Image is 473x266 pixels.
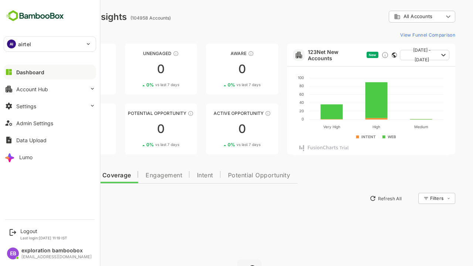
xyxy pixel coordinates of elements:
[21,255,92,259] div: [EMAIL_ADDRESS][DOMAIN_NAME]
[211,142,235,147] span: vs last 7 days
[99,110,171,116] div: Potential Opportunity
[340,192,379,204] button: Refresh All
[16,69,44,75] div: Dashboard
[273,92,278,96] text: 60
[355,51,363,59] div: Discover new ICP-fit accounts showing engagement — via intent surges, anonymous website visits, L...
[273,100,278,105] text: 40
[20,228,67,234] div: Logout
[21,248,92,254] div: exploration bamboobox
[366,52,371,58] div: This card does not support filter and segments
[202,142,235,147] div: 0 %
[180,44,252,95] a: AwareThese accounts have just entered the buying cycle and need further nurturing00%vs last 7 days
[18,63,90,75] div: 0
[18,40,31,48] p: airtel
[129,82,153,88] span: vs last 7 days
[273,109,278,113] text: 20
[99,63,171,75] div: 0
[388,125,402,129] text: Medium
[18,192,72,205] button: New Insights
[48,142,72,147] span: vs last 7 days
[171,173,187,178] span: Intent
[7,40,16,48] div: AI
[380,45,412,65] span: [DATE] - [DATE]
[404,192,429,205] div: Filters
[105,15,147,21] ag: (104958 Accounts)
[4,65,96,79] button: Dashboard
[374,50,423,60] button: [DATE] - [DATE]
[16,120,53,126] div: Admin Settings
[222,51,228,57] div: These accounts have just entered the buying cycle and need further nurturing
[16,137,47,143] div: Data Upload
[4,9,66,23] img: BambooboxFullLogoMark.5f36c76dfaba33ec1ec1367b70bb1252.svg
[120,173,156,178] span: Engagement
[147,51,153,57] div: These accounts have not shown enough engagement and need nurturing
[282,49,338,61] a: 123Net New Accounts
[18,44,90,95] a: UnreachedThese accounts have not been engaged with for a defined time period00%vs last 7 days
[18,123,90,135] div: 0
[363,10,429,24] div: All Accounts
[4,133,96,147] button: Data Upload
[129,142,153,147] span: vs last 7 days
[25,173,105,178] span: Data Quality and Coverage
[162,110,168,116] div: These accounts are MQAs and can be passed on to Inside Sales
[99,51,171,56] div: Unengaged
[99,123,171,135] div: 0
[120,142,153,147] div: 0 %
[368,13,418,20] div: All Accounts
[4,150,96,164] button: Lumo
[4,99,96,113] button: Settings
[297,125,314,129] text: Very High
[239,110,245,116] div: These accounts have open opportunities which might be at any of the Sales Stages
[99,44,171,95] a: UnengagedThese accounts have not shown enough engagement and need nurturing00%vs last 7 days
[99,103,171,154] a: Potential OpportunityThese accounts are MQAs and can be passed on to Inside Sales00%vs last 7 days
[120,82,153,88] div: 0 %
[62,110,68,116] div: These accounts are warm, further nurturing would qualify them to MQAs
[180,103,252,154] a: Active OpportunityThese accounts have open opportunities which might be at any of the Sales Stage...
[20,236,67,240] p: Last login: [DATE] 11:19 IST
[273,83,278,88] text: 80
[18,103,90,154] a: EngagedThese accounts are warm, further nurturing would qualify them to MQAs00%vs last 7 days
[202,173,265,178] span: Potential Opportunity
[272,75,278,80] text: 100
[276,117,278,121] text: 0
[202,82,235,88] div: 0 %
[40,82,72,88] div: 0 %
[4,37,96,51] div: AIairtel
[211,82,235,88] span: vs last 7 days
[18,11,101,22] div: Dashboard Insights
[40,142,72,147] div: 0 %
[347,125,354,129] text: High
[371,29,429,41] button: View Funnel Comparison
[180,110,252,116] div: Active Opportunity
[180,51,252,56] div: Aware
[18,110,90,116] div: Engaged
[343,53,350,57] span: New
[180,123,252,135] div: 0
[16,86,48,92] div: Account Hub
[4,82,96,96] button: Account Hub
[66,51,72,57] div: These accounts have not been engaged with for a defined time period
[7,248,19,259] div: EB
[19,154,33,160] div: Lumo
[404,195,418,201] div: Filters
[378,14,406,19] span: All Accounts
[16,103,36,109] div: Settings
[48,82,72,88] span: vs last 7 days
[4,116,96,130] button: Admin Settings
[18,51,90,56] div: Unreached
[180,63,252,75] div: 0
